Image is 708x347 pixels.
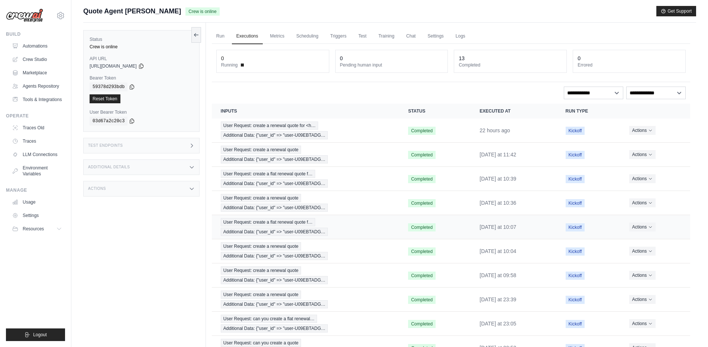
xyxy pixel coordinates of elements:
label: User Bearer Token [90,109,193,115]
span: User Request: create a renewal quote [221,146,301,154]
a: LLM Connections [9,149,65,160]
span: Kickoff [566,296,585,304]
time: September 22, 2025 at 23:39 PDT [480,296,517,302]
div: Crew is online [90,44,193,50]
span: Additional Data: {"user_id" => "user-U09EBTADG… [221,276,328,284]
a: Reset Token [90,94,120,103]
a: Executions [232,29,263,44]
a: Traces Old [9,122,65,134]
a: Automations [9,40,65,52]
dt: Completed [459,62,562,68]
span: User Request: create a renewal quote [221,266,301,275]
a: Marketplace [9,67,65,79]
button: Logout [6,328,65,341]
span: Quote Agent [PERSON_NAME] [83,6,181,16]
button: Actions for execution [629,271,656,280]
div: 0 [221,55,224,62]
span: User Request: create a flat renewal quote f… [221,218,315,226]
span: Running [221,62,238,68]
span: Kickoff [566,223,585,231]
span: Logout [33,332,47,338]
a: View execution details for User Request [221,194,390,212]
span: Completed [408,175,436,183]
div: 0 [340,55,343,62]
a: Chat [402,29,420,44]
a: Scheduling [292,29,323,44]
span: Kickoff [566,127,585,135]
th: Run Type [557,104,620,119]
button: Actions for execution [629,247,656,256]
time: September 23, 2025 at 10:39 PDT [480,176,517,182]
h3: Additional Details [88,165,130,169]
button: Actions for execution [629,198,656,207]
a: Logs [451,29,470,44]
a: Tools & Integrations [9,94,65,106]
a: Settings [423,29,448,44]
label: Status [90,36,193,42]
a: View execution details for User Request [221,121,390,139]
span: Kickoff [566,247,585,256]
a: View execution details for User Request [221,291,390,308]
span: Additional Data: {"user_id" => "user-U09EBTADG… [221,324,328,333]
a: Agents Repository [9,80,65,92]
a: View execution details for User Request [221,315,390,333]
a: Settings [9,210,65,221]
img: Logo [6,9,43,23]
a: Run [212,29,229,44]
a: Environment Variables [9,162,65,180]
span: Kickoff [566,151,585,159]
a: View execution details for User Request [221,242,390,260]
button: Actions for execution [629,295,656,304]
label: API URL [90,56,193,62]
a: Metrics [266,29,289,44]
th: Executed at [471,104,557,119]
div: 13 [459,55,465,62]
div: Build [6,31,65,37]
span: User Request: create a flat renewal quote f… [221,170,315,178]
span: Additional Data: {"user_id" => "user-U09EBTADG… [221,252,328,260]
a: View execution details for User Request [221,146,390,163]
code: 59378d293bdb [90,82,127,91]
span: Completed [408,199,436,207]
span: Kickoff [566,199,585,207]
span: Completed [408,247,436,256]
span: Additional Data: {"user_id" => "user-U09EBTADG… [221,300,328,308]
span: [URL][DOMAIN_NAME] [90,63,137,69]
span: Completed [408,296,436,304]
span: User Request: create a renewal quote [221,194,301,202]
span: Additional Data: {"user_id" => "user-U09EBTADG… [221,179,328,188]
a: View execution details for User Request [221,218,390,236]
button: Actions for execution [629,319,656,328]
span: Completed [408,151,436,159]
dt: Pending human input [340,62,443,68]
span: Resources [23,226,44,232]
code: 03d67a2c20c3 [90,117,127,126]
button: Resources [9,223,65,235]
span: Completed [408,223,436,231]
time: September 23, 2025 at 10:36 PDT [480,200,517,206]
button: Actions for execution [629,223,656,231]
button: Actions for execution [629,150,656,159]
span: Kickoff [566,272,585,280]
span: User Request: can you create a quote [221,339,301,347]
time: September 23, 2025 at 18:03 PDT [480,127,510,133]
a: Traces [9,135,65,147]
time: September 23, 2025 at 10:07 PDT [480,224,517,230]
span: Crew is online [185,7,219,16]
button: Get Support [656,6,696,16]
div: Manage [6,187,65,193]
time: September 23, 2025 at 09:58 PDT [480,272,517,278]
span: Completed [408,320,436,328]
a: View execution details for User Request [221,266,390,284]
a: Crew Studio [9,53,65,65]
h3: Test Endpoints [88,143,123,148]
time: September 23, 2025 at 11:42 PDT [480,152,517,158]
a: Test [354,29,371,44]
span: User Request: create a renewal quote [221,242,301,250]
time: September 23, 2025 at 10:04 PDT [480,248,517,254]
span: Additional Data: {"user_id" => "user-U09EBTADG… [221,155,328,163]
th: Status [399,104,471,119]
span: Additional Data: {"user_id" => "user-U09EBTADG… [221,204,328,212]
button: Actions for execution [629,126,656,135]
a: Usage [9,196,65,208]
